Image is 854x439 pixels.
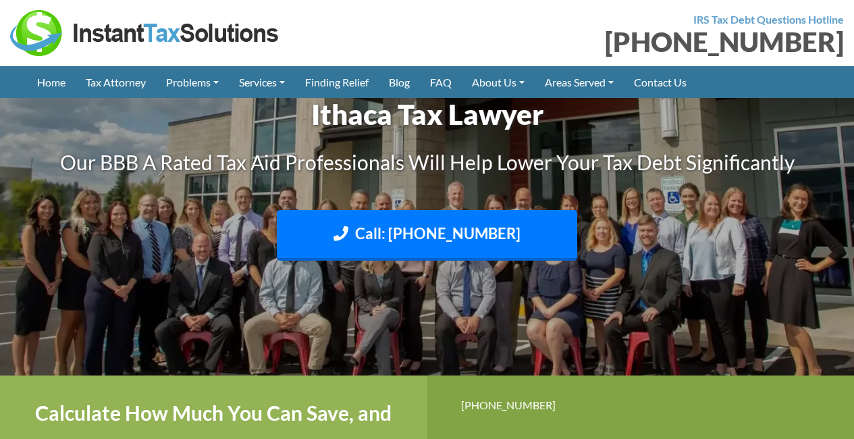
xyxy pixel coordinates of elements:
a: About Us [462,66,535,98]
img: Instant Tax Solutions Logo [10,10,280,56]
strong: IRS Tax Debt Questions Hotline [693,13,844,26]
a: Contact Us [624,66,697,98]
a: Areas Served [535,66,624,98]
div: [PHONE_NUMBER] [461,396,821,414]
h3: Our BBB A Rated Tax Aid Professionals Will Help Lower Your Tax Debt Significantly [53,148,802,176]
a: Problems [156,66,229,98]
div: [PHONE_NUMBER] [437,28,845,55]
a: Call: [PHONE_NUMBER] [277,210,577,261]
a: Blog [379,66,420,98]
a: Finding Relief [295,66,379,98]
a: FAQ [420,66,462,98]
h1: Ithaca Tax Lawyer [53,95,802,134]
a: Services [229,66,295,98]
a: Home [27,66,76,98]
a: Tax Attorney [76,66,156,98]
a: Instant Tax Solutions Logo [10,25,280,38]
